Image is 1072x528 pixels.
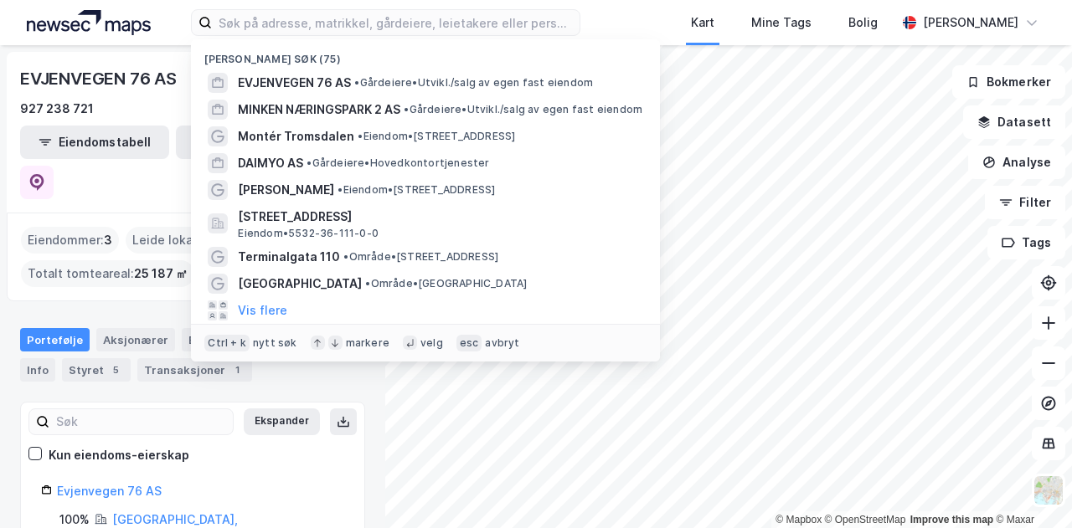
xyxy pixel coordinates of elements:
span: Område • [GEOGRAPHIC_DATA] [365,277,527,290]
span: [PERSON_NAME] [238,180,334,200]
span: [STREET_ADDRESS] [238,207,640,227]
input: Søk på adresse, matrikkel, gårdeiere, leietakere eller personer [212,10,580,35]
a: Improve this map [910,514,993,525]
span: Gårdeiere • Utvikl./salg av egen fast eiendom [354,76,593,90]
span: Eiendom • [STREET_ADDRESS] [338,183,495,197]
div: Info [20,358,55,382]
div: esc [456,335,482,351]
div: Eiendommer [182,328,285,351]
input: Søk [49,409,233,434]
div: velg [420,336,443,350]
button: Leietakertabell [176,126,325,159]
span: • [354,76,359,89]
span: • [404,103,409,115]
div: markere [346,336,389,350]
span: Montér Tromsdalen [238,126,354,146]
button: Filter [985,186,1065,219]
span: DAIMYO AS [238,153,303,173]
button: Bokmerker [952,65,1065,99]
div: Totalt tomteareal : [21,260,194,287]
div: nytt søk [253,336,297,350]
div: [PERSON_NAME] [923,13,1018,33]
div: Bolig [848,13,878,33]
span: Eiendom • 5532-36-111-0-0 [238,227,379,240]
div: avbryt [485,336,519,350]
span: • [343,250,348,263]
div: Portefølje [20,328,90,351]
div: Aksjonærer [96,328,175,351]
iframe: Chat Widget [988,448,1072,528]
span: 3 [104,230,112,250]
span: EVJENVEGEN 76 AS [238,73,351,93]
span: MINKEN NÆRINGSPARK 2 AS [238,100,400,120]
div: Kun eiendoms-eierskap [49,445,189,465]
button: Vis flere [238,300,287,320]
span: Område • [STREET_ADDRESS] [343,250,498,264]
span: Terminalgata 110 [238,247,340,267]
div: Transaksjoner [137,358,252,382]
a: Evjenvegen 76 AS [57,484,162,498]
div: Ctrl + k [204,335,250,351]
div: [PERSON_NAME] søk (75) [191,39,660,69]
span: Eiendom • [STREET_ADDRESS] [358,130,515,143]
span: • [358,130,363,142]
div: 5 [107,361,124,378]
span: • [365,277,370,290]
button: Eiendomstabell [20,126,169,159]
div: Kart [691,13,714,33]
button: Tags [987,226,1065,259]
div: Styret [62,358,131,382]
button: Analyse [968,146,1065,179]
div: Kontrollprogram for chat [988,448,1072,528]
div: EVJENVEGEN 76 AS [20,65,180,92]
span: • [307,156,312,169]
span: [GEOGRAPHIC_DATA] [238,274,362,294]
div: Eiendommer : [21,227,119,254]
div: Mine Tags [751,13,812,33]
button: Datasett [963,105,1065,139]
div: 927 238 721 [20,99,94,119]
span: Gårdeiere • Utvikl./salg av egen fast eiendom [404,103,642,116]
span: Gårdeiere • Hovedkontortjenester [307,156,489,170]
img: logo.a4113a55bc3d86da70a041830d287a7e.svg [27,10,151,35]
div: Leide lokasjoner : [126,227,245,254]
button: Ekspander [244,408,320,435]
div: 1 [229,361,245,378]
span: 25 187 ㎡ [134,264,188,284]
span: • [338,183,343,196]
a: Mapbox [776,514,822,525]
a: OpenStreetMap [825,514,906,525]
